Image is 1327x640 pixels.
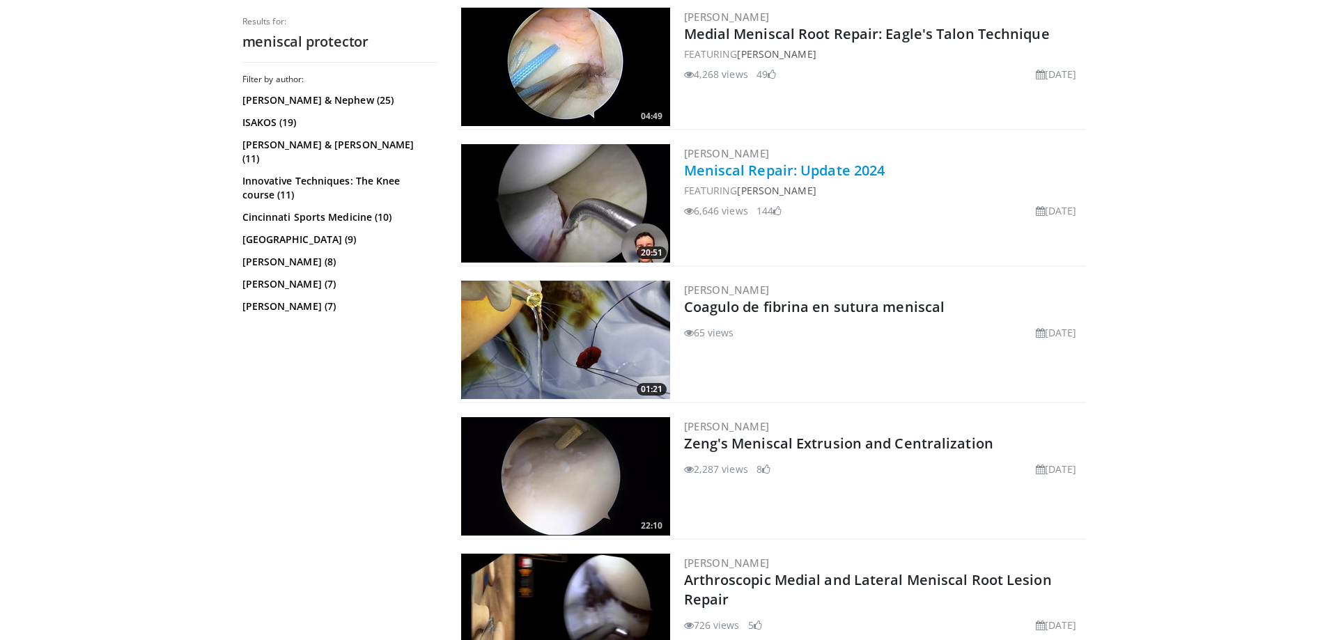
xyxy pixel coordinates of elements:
[637,383,667,396] span: 01:21
[461,144,670,263] a: 20:51
[684,183,1082,198] div: FEATURING
[242,33,437,51] h2: meniscal protector
[242,210,434,224] a: Cincinnati Sports Medicine (10)
[1036,325,1077,340] li: [DATE]
[684,146,770,160] a: [PERSON_NAME]
[684,618,740,632] li: 726 views
[684,10,770,24] a: [PERSON_NAME]
[684,462,748,476] li: 2,287 views
[1036,462,1077,476] li: [DATE]
[242,174,434,202] a: Innovative Techniques: The Knee course (11)
[461,417,670,536] a: 22:10
[461,281,670,399] a: 01:21
[242,255,434,269] a: [PERSON_NAME] (8)
[684,283,770,297] a: [PERSON_NAME]
[684,325,734,340] li: 65 views
[461,8,670,126] a: 04:49
[461,281,670,399] img: 340d008d-b368-4259-94fa-f2fa8b6378f0.300x170_q85_crop-smart_upscale.jpg
[756,203,782,218] li: 144
[748,618,762,632] li: 5
[461,417,670,536] img: 9fce664a-6136-40ad-8233-9db11d2db1b5.300x170_q85_crop-smart_upscale.jpg
[684,570,1052,609] a: Arthroscopic Medial and Lateral Meniscal Root Lesion Repair
[637,520,667,532] span: 22:10
[684,434,993,453] a: Zeng's Meniscal Extrusion and Centralization
[242,16,437,27] p: Results for:
[756,462,770,476] li: 8
[461,144,670,263] img: 106a3a39-ec7f-4e65-a126-9a23cf1eacd5.300x170_q85_crop-smart_upscale.jpg
[684,203,748,218] li: 6,646 views
[1036,203,1077,218] li: [DATE]
[242,74,437,85] h3: Filter by author:
[242,277,434,291] a: [PERSON_NAME] (7)
[242,233,434,247] a: [GEOGRAPHIC_DATA] (9)
[684,419,770,433] a: [PERSON_NAME]
[242,299,434,313] a: [PERSON_NAME] (7)
[737,184,816,197] a: [PERSON_NAME]
[684,67,748,81] li: 4,268 views
[684,556,770,570] a: [PERSON_NAME]
[242,116,434,130] a: ISAKOS (19)
[737,47,816,61] a: [PERSON_NAME]
[1036,618,1077,632] li: [DATE]
[684,297,945,316] a: Coagulo de fibrina en sutura meniscal
[756,67,776,81] li: 49
[684,47,1082,61] div: FEATURING
[684,161,885,180] a: Meniscal Repair: Update 2024
[242,93,434,107] a: [PERSON_NAME] & Nephew (25)
[637,247,667,259] span: 20:51
[242,138,434,166] a: [PERSON_NAME] & [PERSON_NAME] (11)
[461,8,670,126] img: 3976f46e-216c-4ad8-97f0-5071331d5da4.300x170_q85_crop-smart_upscale.jpg
[684,24,1050,43] a: Medial Meniscal Root Repair: Eagle's Talon Technique
[637,110,667,123] span: 04:49
[1036,67,1077,81] li: [DATE]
